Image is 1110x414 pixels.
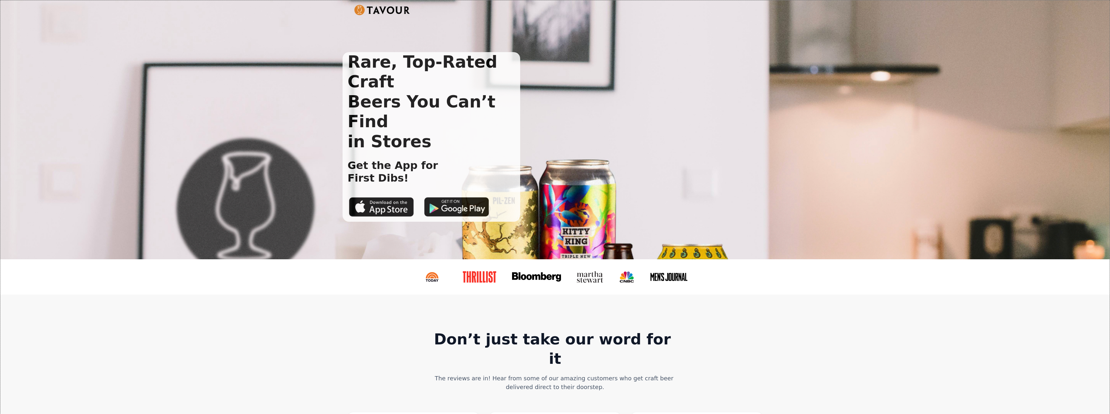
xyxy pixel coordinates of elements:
h1: Rare, Top-Rated Craft Beers You Can’t Find in Stores [343,52,520,151]
a: Untitled UI logotextLogo [354,5,410,15]
strong: Don’t just take our word for it [434,330,676,367]
div: The reviews are in! Hear from some of our amazing customers who get craft beer delivered direct t... [431,374,680,391]
img: Untitled UI logotext [354,5,410,15]
h1: Get the App for First Dibs! [343,159,438,184]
